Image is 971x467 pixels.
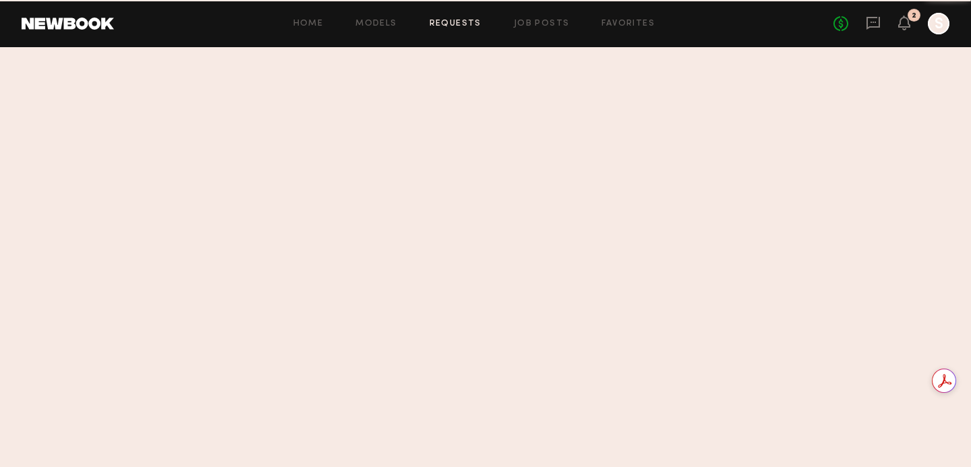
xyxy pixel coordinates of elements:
a: Requests [430,20,481,28]
a: Job Posts [514,20,570,28]
a: Home [293,20,324,28]
div: 2 [912,12,916,20]
a: Favorites [601,20,655,28]
a: Models [355,20,396,28]
a: S [928,13,949,34]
